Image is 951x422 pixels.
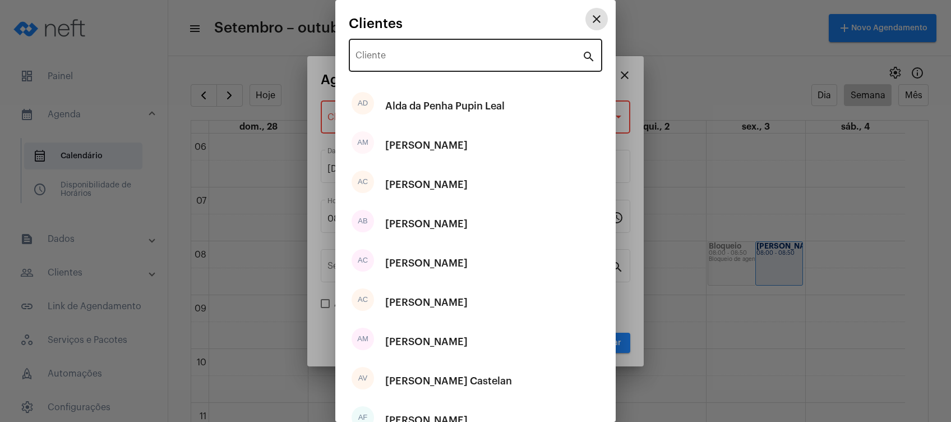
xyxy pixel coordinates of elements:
div: AM [352,131,374,154]
div: [PERSON_NAME] [385,286,468,319]
input: Pesquisar cliente [356,53,582,63]
div: AV [352,367,374,389]
div: AC [352,288,374,311]
div: Alda da Penha Pupin Leal [385,89,505,123]
div: AB [352,210,374,232]
div: AC [352,171,374,193]
mat-icon: search [582,49,595,63]
div: [PERSON_NAME] [385,246,468,280]
mat-icon: close [590,12,603,26]
div: AD [352,92,374,114]
div: AM [352,328,374,350]
div: [PERSON_NAME] [385,325,468,359]
div: [PERSON_NAME] [385,207,468,241]
div: [PERSON_NAME] [385,129,468,162]
div: [PERSON_NAME] Castelan [385,364,512,398]
div: AC [352,249,374,272]
span: Clientes [349,16,403,31]
div: [PERSON_NAME] [385,168,468,201]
